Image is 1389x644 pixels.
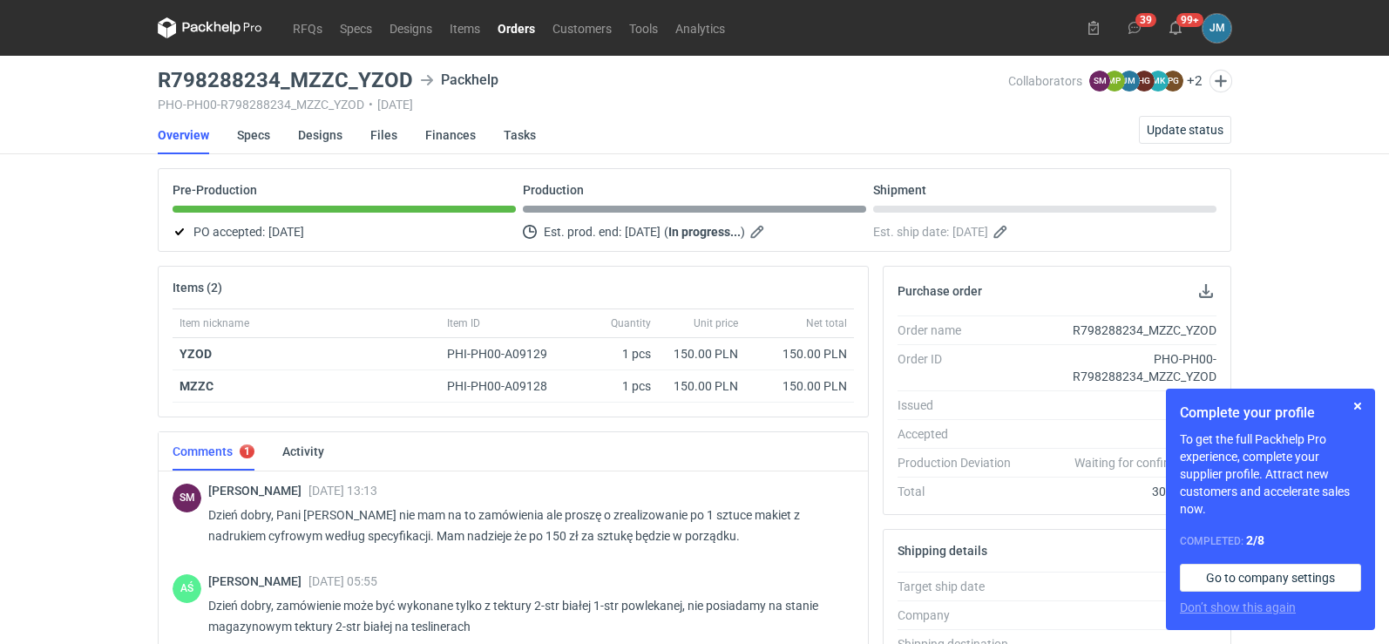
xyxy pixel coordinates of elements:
[694,316,738,330] span: Unit price
[1209,70,1232,92] button: Edit collaborators
[370,116,397,154] a: Files
[665,377,738,395] div: 150.00 PLN
[180,379,213,393] strong: MZZC
[1074,454,1216,471] em: Waiting for confirmation...
[208,574,308,588] span: [PERSON_NAME]
[1180,403,1361,424] h1: Complete your profile
[208,484,308,498] span: [PERSON_NAME]
[992,221,1013,242] button: Edit estimated shipping date
[284,17,331,38] a: RFQs
[898,578,1025,595] div: Target ship date
[1025,607,1216,624] div: Packhelp
[806,316,847,330] span: Net total
[173,183,257,197] p: Pre-Production
[1139,116,1231,144] button: Update status
[1203,14,1231,43] div: Joanna Myślak
[173,484,201,512] div: Sebastian Markut
[180,347,212,361] strong: YZOD
[1089,71,1110,92] figcaption: SM
[1025,483,1216,500] div: 300.00 PLN
[1119,71,1140,92] figcaption: JM
[244,445,250,458] div: 1
[898,397,1025,414] div: Issued
[447,377,564,395] div: PHI-PH00-A09128
[158,98,1008,112] div: PHO-PH00-R798288234_MZZC_YZOD [DATE]
[665,345,738,363] div: 150.00 PLN
[1162,14,1189,42] button: 99+
[898,483,1025,500] div: Total
[898,284,982,298] h2: Purchase order
[1180,532,1361,550] div: Completed:
[952,221,988,242] span: [DATE]
[308,574,377,588] span: [DATE] 05:55
[1180,564,1361,592] a: Go to company settings
[752,377,847,395] div: 150.00 PLN
[1147,124,1223,136] span: Update status
[1180,599,1296,616] button: Don’t show this again
[158,70,413,91] h3: R798288234_MZZC_YZOD
[1162,71,1183,92] figcaption: PG
[873,183,926,197] p: Shipment
[158,116,209,154] a: Overview
[1187,73,1203,89] button: +2
[667,17,734,38] a: Analytics
[1121,14,1148,42] button: 39
[1008,74,1082,88] span: Collaborators
[173,281,222,295] h2: Items (2)
[741,225,745,239] em: )
[447,345,564,363] div: PHI-PH00-A09129
[441,17,489,38] a: Items
[447,316,480,330] span: Item ID
[420,70,498,91] div: Packhelp
[173,432,254,471] a: Comments1
[620,17,667,38] a: Tools
[1246,533,1264,547] strong: 2 / 8
[237,116,270,154] a: Specs
[544,17,620,38] a: Customers
[571,338,658,370] div: 1 pcs
[504,116,536,154] a: Tasks
[664,225,668,239] em: (
[523,221,866,242] div: Est. prod. end:
[1025,350,1216,385] div: PHO-PH00-R798288234_MZZC_YZOD
[425,116,476,154] a: Finances
[1203,14,1231,43] button: JM
[571,370,658,403] div: 1 pcs
[1104,71,1125,92] figcaption: MP
[668,225,741,239] strong: In progress...
[1180,430,1361,518] p: To get the full Packhelp Pro experience, complete your supplier profile. Attract new customers an...
[208,595,840,637] p: Dzień dobry, zamówienie może być wykonane tylko z tektury 2-str białej 1-str powlekanej, nie posi...
[298,116,342,154] a: Designs
[898,454,1025,471] div: Production Deviation
[208,505,840,546] p: Dzień dobry, Pani [PERSON_NAME] nie mam na to zamówienia ale proszę o zrealizowanie po 1 sztuce m...
[1025,397,1216,414] div: [DATE]
[173,574,201,603] div: Adrian Świerżewski
[1025,322,1216,339] div: R798288234_MZZC_YZOD
[158,17,262,38] svg: Packhelp Pro
[898,350,1025,385] div: Order ID
[1347,396,1368,417] button: Skip for now
[898,322,1025,339] div: Order name
[1025,425,1216,443] div: [DATE]
[749,221,769,242] button: Edit estimated production end date
[180,316,249,330] span: Item nickname
[1148,71,1169,92] figcaption: MK
[282,432,324,471] a: Activity
[308,484,377,498] span: [DATE] 13:13
[898,607,1025,624] div: Company
[523,183,584,197] p: Production
[173,484,201,512] figcaption: SM
[752,345,847,363] div: 150.00 PLN
[489,17,544,38] a: Orders
[898,544,987,558] h2: Shipping details
[611,316,651,330] span: Quantity
[1134,71,1155,92] figcaption: HG
[173,574,201,603] figcaption: AŚ
[873,221,1216,242] div: Est. ship date:
[1196,281,1216,302] button: Download PO
[268,221,304,242] span: [DATE]
[331,17,381,38] a: Specs
[381,17,441,38] a: Designs
[625,221,661,242] span: [DATE]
